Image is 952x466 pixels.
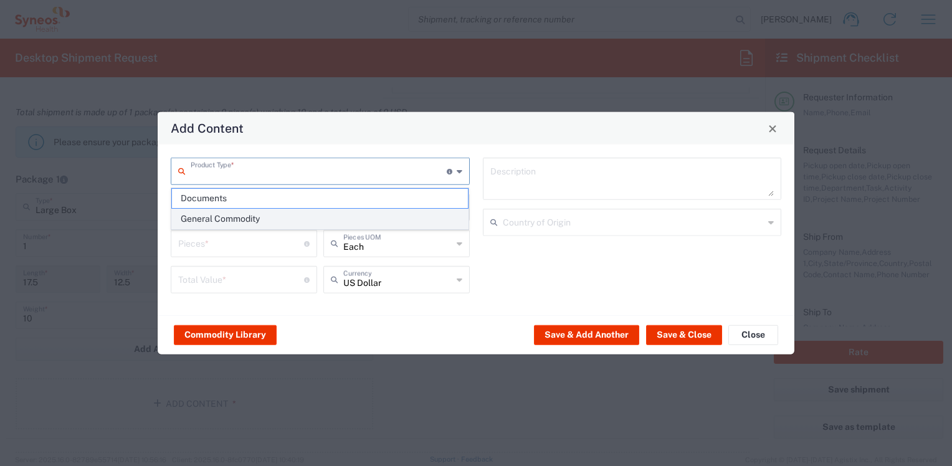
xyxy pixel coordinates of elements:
[172,189,469,208] span: Documents
[646,325,722,345] button: Save & Close
[534,325,639,345] button: Save & Add Another
[174,325,277,345] button: Commodity Library
[171,119,244,137] h4: Add Content
[172,209,469,229] span: General Commodity
[728,325,778,345] button: Close
[764,120,781,137] button: Close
